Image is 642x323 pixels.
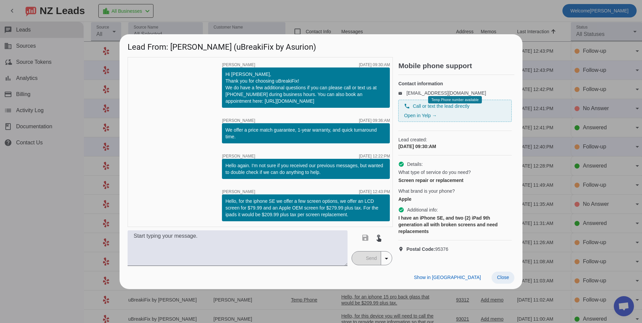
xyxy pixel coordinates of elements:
h2: Mobile phone support [398,62,514,69]
span: Lead created: [398,136,512,143]
mat-icon: location_on [398,246,406,252]
span: 95376 [406,246,448,252]
div: [DATE] 12:22:PM [359,154,390,158]
span: What type of service do you need? [398,169,471,176]
h4: Contact information [398,80,512,87]
span: Close [497,275,509,280]
div: [DATE] 09:30:AM [398,143,512,150]
mat-icon: phone [404,103,410,109]
div: Apple [398,196,512,202]
span: Additional info: [407,206,438,213]
strong: Postal Code: [406,246,435,252]
div: I have an iPhone SE, and two (2) iPad 9th generation all with broken screens and need replacements [398,215,512,235]
div: [DATE] 12:43:PM [359,190,390,194]
mat-icon: email [398,91,406,95]
div: Screen repair or replacement [398,177,512,184]
a: [EMAIL_ADDRESS][DOMAIN_NAME] [406,90,486,96]
span: Show in [GEOGRAPHIC_DATA] [414,275,481,280]
span: Call or text the lead directly [413,103,469,109]
span: What brand is your phone? [398,188,455,194]
div: [DATE] 09:36:AM [359,119,390,123]
div: We offer a price match guarantee, 1-year warranty, and quick turnaround time.​ [225,127,386,140]
span: [PERSON_NAME] [222,190,255,194]
span: Temp Phone number available [431,98,478,102]
span: [PERSON_NAME] [222,63,255,67]
div: Hi [PERSON_NAME], Thank you for choosing uBreakiFix! We do have a few additional questions if you... [225,71,386,104]
span: [PERSON_NAME] [222,119,255,123]
div: [DATE] 09:30:AM [359,63,390,67]
h1: Lead From: [PERSON_NAME] (uBreakiFix by Asurion) [120,34,522,57]
div: Hello again. I'm not sure if you received our previous messages, but wanted to double check if we... [225,162,386,176]
mat-icon: touch_app [375,234,383,242]
span: [PERSON_NAME] [222,154,255,158]
button: Show in [GEOGRAPHIC_DATA] [409,272,486,284]
mat-icon: check_circle [398,161,404,167]
a: Open in Yelp → [404,113,437,118]
span: Details: [407,161,423,168]
div: Hello, for the iphone SE we offer a few screen options, we offer an LCD screen for $79.99 and an ... [225,198,386,218]
button: Close [492,272,514,284]
mat-icon: check_circle [398,207,404,213]
mat-icon: arrow_drop_down [382,255,391,263]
